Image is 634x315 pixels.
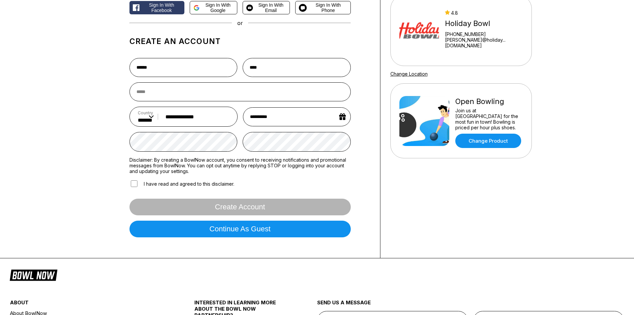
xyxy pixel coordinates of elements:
a: Change Product [455,134,521,148]
div: or [129,20,351,26]
img: Open Bowling [399,96,449,146]
span: Sign in with Email [256,2,286,13]
label: Disclaimer: By creating a BowlNow account, you consent to receiving notifications and promotional... [129,157,351,174]
h1: Create an account [129,37,351,46]
a: Change Location [390,71,428,77]
div: [PHONE_NUMBER] [445,31,523,37]
button: Continue as guest [129,221,351,237]
button: Sign in with Phone [295,1,351,14]
button: Sign in with Facebook [129,1,185,14]
span: Sign in with Phone [310,2,347,13]
div: Open Bowling [455,97,523,106]
button: Sign in with Google [190,1,237,14]
input: I have read and agreed to this disclaimer. [131,180,137,187]
img: Holiday Bowl [399,6,439,56]
div: about [10,299,163,309]
button: Sign in with Email [243,1,290,14]
div: Holiday Bowl [445,19,523,28]
label: Country [138,110,154,115]
span: Sign in with Google [202,2,234,13]
span: Sign in with Facebook [142,2,181,13]
div: 4.8 [445,10,523,16]
div: Join us at [GEOGRAPHIC_DATA] for the most fun in town! Bowling is priced per hour plus shoes. [455,108,523,130]
div: send us a message [317,299,624,311]
a: [PERSON_NAME]@holiday...[DOMAIN_NAME] [445,37,523,48]
label: I have read and agreed to this disclaimer. [129,179,234,188]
